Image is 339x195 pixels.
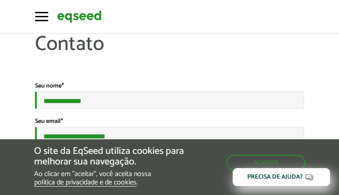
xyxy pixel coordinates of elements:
h5: O site da EqSeed utiliza cookies para melhorar sua navegação. [34,146,197,167]
label: Seu nome [35,83,64,89]
label: Seu email [35,119,63,125]
a: política de privacidade e de cookies [34,179,136,187]
button: Aceitar [226,155,305,171]
span: Este campo é obrigatório. [61,116,63,126]
p: Ao clicar em "aceitar", você aceita nossa . [34,170,197,187]
span: Este campo é obrigatório. [62,81,64,91]
h1: Contato [35,33,304,82]
img: EqSeed [57,9,101,24]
